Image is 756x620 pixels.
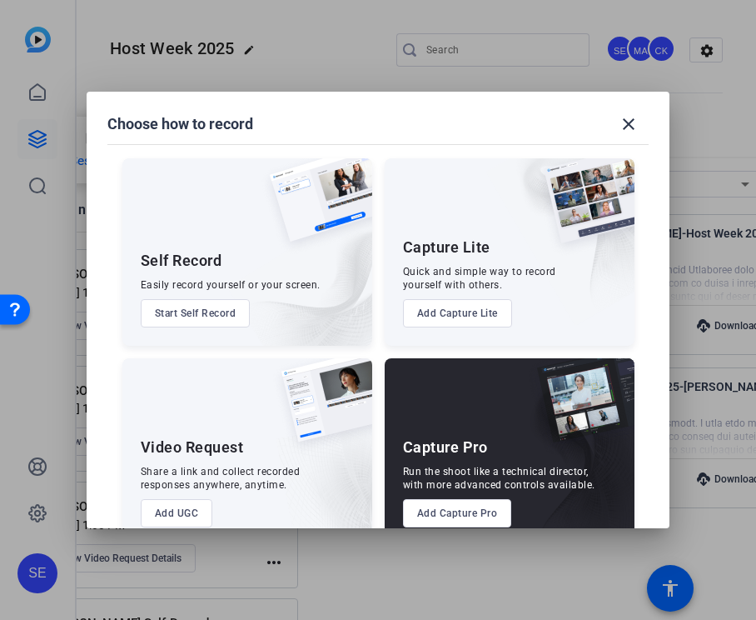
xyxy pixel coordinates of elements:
img: embarkstudio-capture-pro.png [511,379,634,546]
img: embarkstudio-capture-lite.png [485,158,634,325]
div: Video Request [141,437,244,457]
img: embarkstudio-ugc-content.png [276,410,372,546]
div: Capture Lite [403,237,490,257]
mat-icon: close [619,114,639,134]
img: capture-lite.png [531,158,634,260]
div: Easily record yourself or your screen. [141,278,321,292]
div: Quick and simple way to record yourself with others. [403,265,556,292]
img: embarkstudio-self-record.png [227,194,372,346]
div: Share a link and collect recorded responses anywhere, anytime. [141,465,301,492]
img: self-record.png [257,158,372,258]
div: Self Record [141,251,222,271]
div: Capture Pro [403,437,488,457]
img: capture-pro.png [525,358,634,460]
button: Start Self Record [141,299,251,327]
h1: Choose how to record [107,114,253,134]
button: Add UGC [141,499,213,527]
button: Add Capture Lite [403,299,512,327]
div: Run the shoot like a technical director, with more advanced controls available. [403,465,595,492]
img: ugc-content.png [269,358,372,459]
button: Add Capture Pro [403,499,512,527]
